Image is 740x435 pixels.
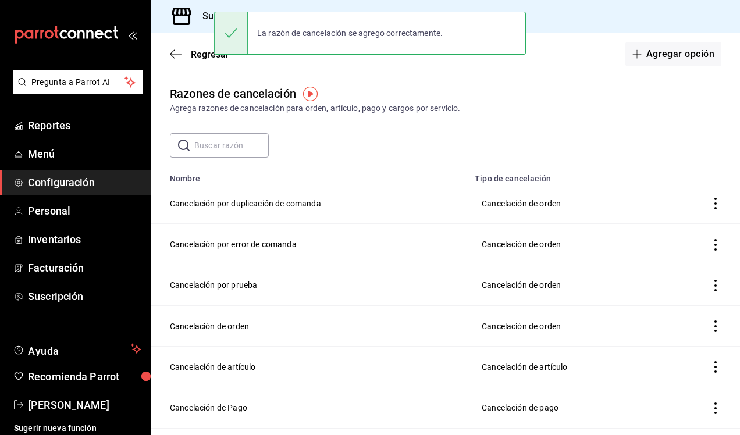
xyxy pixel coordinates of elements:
input: Buscar razón [194,134,269,157]
button: Pregunta a Parrot AI [13,70,143,94]
span: Pregunta a Parrot AI [31,76,125,88]
span: Inventarios [28,231,141,247]
td: Cancelación de orden [468,224,664,265]
button: actions [710,402,721,414]
a: Pregunta a Parrot AI [8,84,143,97]
button: open_drawer_menu [128,30,137,40]
td: Cancelación por prueba [151,265,468,305]
td: Cancelación de orden [151,305,468,346]
td: Cancelación por duplicación de comanda [151,183,468,224]
span: [PERSON_NAME] [28,397,141,413]
div: Razones de cancelación [170,85,296,102]
td: Cancelación de artículo [468,347,664,387]
button: actions [710,280,721,291]
span: Personal [28,203,141,219]
td: Cancelación por error de comanda [151,224,468,265]
button: Regresar [170,49,229,60]
span: Configuración [28,174,141,190]
th: Nombre [151,167,468,183]
div: La razón de cancelación se agrego correctamente. [248,20,452,46]
td: Cancelación de Pago [151,387,468,428]
span: Facturación [28,260,141,276]
td: Cancelación de artículo [151,347,468,387]
button: actions [710,198,721,209]
td: Cancelación de orden [468,265,664,305]
button: actions [710,239,721,251]
button: actions [710,320,721,332]
span: Menú [28,146,141,162]
td: Cancelación de orden [468,183,664,224]
button: actions [710,361,721,373]
span: Sugerir nueva función [14,422,141,434]
th: Tipo de cancelación [468,167,664,183]
span: Regresar [191,49,229,60]
h3: Sucursal: Nice Day ([GEOGRAPHIC_DATA]) [193,9,382,23]
div: Agrega razones de cancelación para orden, artículo, pago y cargos por servicio. [170,102,721,115]
span: Ayuda [28,342,126,356]
span: Suscripción [28,288,141,304]
span: Recomienda Parrot [28,369,141,384]
td: Cancelación de orden [468,305,664,346]
td: Cancelación de pago [468,387,664,428]
img: Tooltip marker [303,87,318,101]
span: Reportes [28,117,141,133]
button: Agregar opción [625,42,721,66]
